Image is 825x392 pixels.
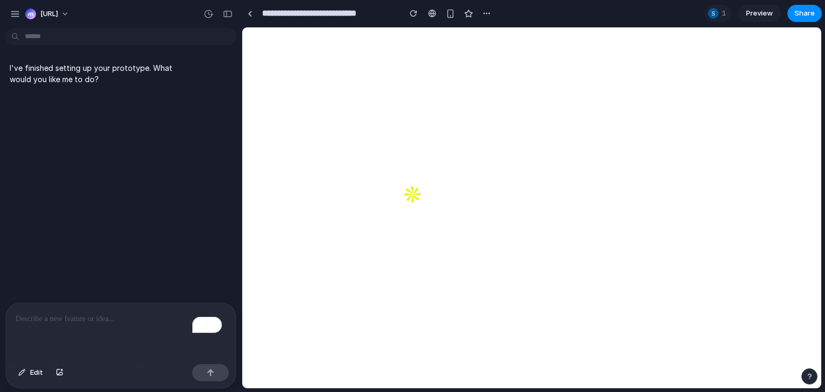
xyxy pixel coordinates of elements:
span: [URL] [40,9,58,19]
a: Preview [738,5,781,22]
span: Preview [746,8,773,19]
span: Share [794,8,815,19]
span: 1 [722,8,729,19]
button: [URL] [21,5,75,23]
p: I've finished setting up your prototype. What would you like me to do? [10,62,189,85]
button: Edit [13,364,48,381]
button: Share [787,5,822,22]
div: 1 [705,5,732,22]
div: To enrich screen reader interactions, please activate Accessibility in Grammarly extension settings [6,303,236,360]
span: Edit [30,367,43,378]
